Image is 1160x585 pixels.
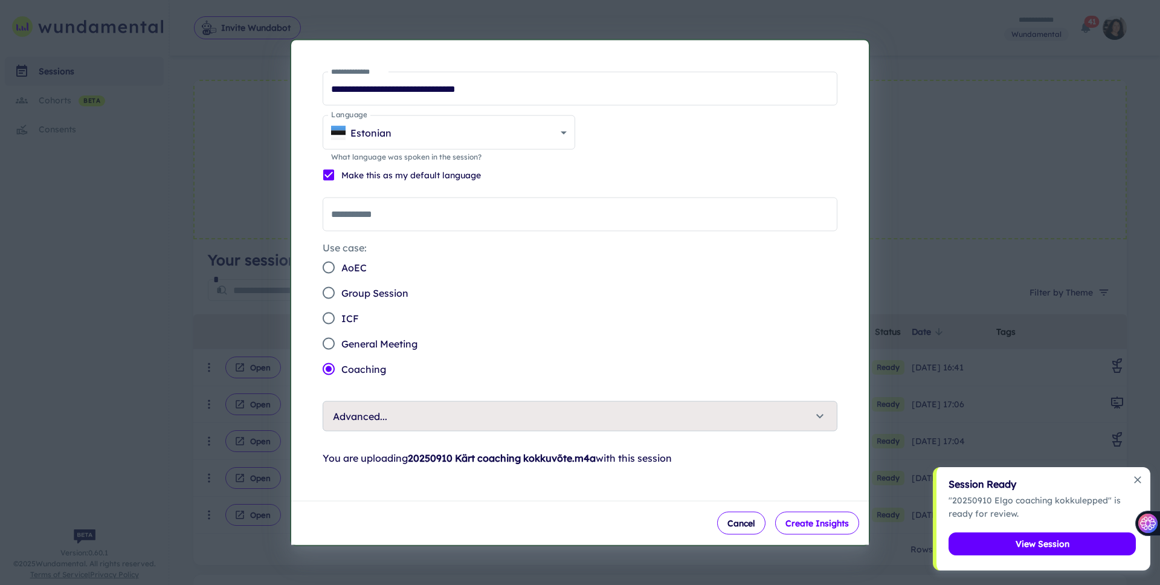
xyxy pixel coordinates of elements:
[323,451,837,465] p: You are uploading with this session
[949,477,1136,491] h6: Session Ready
[331,152,567,163] p: What language was spoken in the session?
[350,125,391,140] p: Estonian
[341,286,408,300] span: Group Session
[331,110,367,120] label: Language
[341,362,386,377] span: Coaching
[331,125,346,140] img: EE
[341,169,481,182] p: Make this as my default language
[775,512,859,535] button: Create Insights
[1129,471,1147,489] button: Dismiss notification
[341,260,367,275] span: AoEC
[323,402,837,431] button: Advanced...
[341,337,417,351] span: General Meeting
[333,409,387,424] p: Advanced...
[323,241,367,255] legend: Use case:
[341,311,359,326] span: ICF
[408,452,596,464] strong: 20250910 Kärt coaching kokkuvõte.m4a
[949,532,1136,555] button: View Session
[949,494,1136,520] p: "20250910 Elgo coaching kokkulepped" is ready for review.
[717,512,765,535] button: Cancel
